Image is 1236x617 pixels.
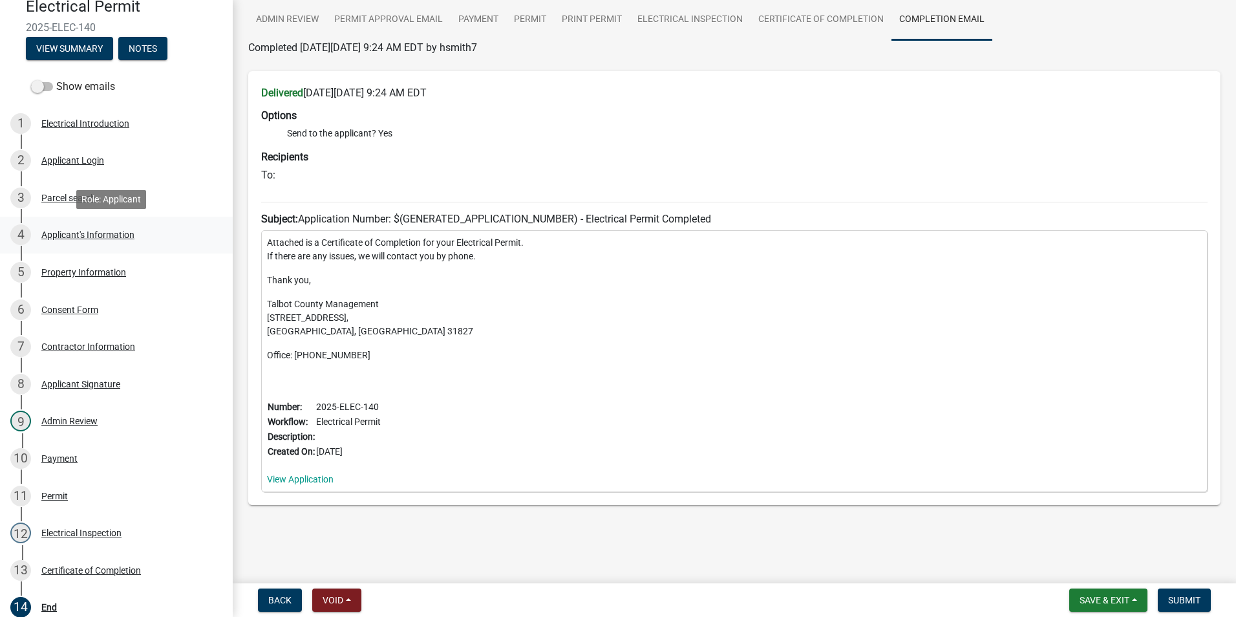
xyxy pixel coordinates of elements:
[10,448,31,469] div: 10
[315,444,381,459] td: [DATE]
[10,336,31,357] div: 7
[267,349,1202,362] p: Office: [PHONE_NUMBER]
[41,305,98,314] div: Consent Form
[41,603,57,612] div: End
[267,474,334,484] a: View Application
[10,188,31,208] div: 3
[268,431,315,442] b: Description:
[267,274,1202,287] p: Thank you,
[1158,589,1211,612] button: Submit
[248,41,477,54] span: Completed [DATE][DATE] 9:24 AM EDT by hsmith7
[261,87,1208,99] h6: [DATE][DATE] 9:24 AM EDT
[261,87,303,99] strong: Delivered
[41,380,120,389] div: Applicant Signature
[41,156,104,165] div: Applicant Login
[268,417,308,427] b: Workflow:
[10,374,31,395] div: 8
[26,21,207,34] span: 2025-ELEC-140
[261,213,1208,225] h6: Application Number: $(GENERATED_APPLICATION_NUMBER) - Electrical Permit Completed
[268,446,315,457] b: Created On:
[268,595,292,605] span: Back
[26,44,113,54] wm-modal-confirm: Summary
[287,127,1208,140] li: Send to the applicant? Yes
[41,342,135,351] div: Contractor Information
[41,417,98,426] div: Admin Review
[267,298,1202,338] p: Talbot County Management [STREET_ADDRESS], [GEOGRAPHIC_DATA], [GEOGRAPHIC_DATA] 31827
[261,109,297,122] strong: Options
[10,262,31,283] div: 5
[31,79,115,94] label: Show emails
[10,299,31,320] div: 6
[268,402,302,412] b: Number:
[258,589,302,612] button: Back
[315,415,381,429] td: Electrical Permit
[323,595,343,605] span: Void
[26,37,113,60] button: View Summary
[41,193,96,202] div: Parcel search
[10,411,31,431] div: 9
[118,37,167,60] button: Notes
[10,224,31,245] div: 4
[261,151,308,163] strong: Recipients
[1168,595,1200,605] span: Submit
[76,190,146,209] div: Role: Applicant
[10,150,31,171] div: 2
[10,113,31,134] div: 1
[315,400,381,415] td: 2025-ELEC-140
[267,236,1202,263] p: Attached is a Certificate of Completion for your Electrical Permit. If there are any issues, we w...
[41,230,134,239] div: Applicant's Information
[41,492,68,501] div: Permit
[10,486,31,506] div: 11
[1080,595,1129,605] span: Save & Exit
[10,523,31,543] div: 12
[41,119,129,128] div: Electrical Introduction
[261,169,1208,181] h6: To:
[41,528,122,537] div: Electrical Inspection
[41,268,126,277] div: Property Information
[1069,589,1147,612] button: Save & Exit
[41,454,78,463] div: Payment
[41,566,141,575] div: Certificate of Completion
[261,213,298,225] strong: Subject:
[312,589,361,612] button: Void
[10,560,31,581] div: 13
[118,44,167,54] wm-modal-confirm: Notes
